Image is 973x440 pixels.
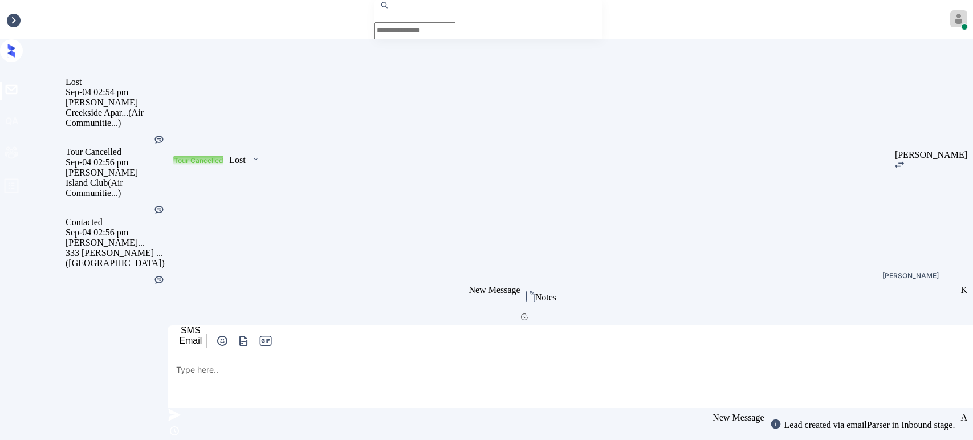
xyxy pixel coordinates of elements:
img: icon-zuma [215,334,229,348]
img: icon-zuma [251,154,260,164]
div: Lost [229,155,245,165]
div: Creekside Apar... (Air Communitie...) [66,108,168,128]
div: [PERSON_NAME]... [66,238,168,248]
img: avatar [950,10,967,27]
div: Tour Cancelled [174,156,223,165]
div: 333 [PERSON_NAME] ... ([GEOGRAPHIC_DATA]) [66,248,168,268]
div: Sep-04 02:56 pm [66,157,168,168]
div: Tour Cancelled [66,147,168,157]
div: Note: [520,325,961,335]
div: Inbox [6,15,27,25]
div: Notes [535,292,556,303]
div: Kelsey was silent [153,134,165,147]
div: [PERSON_NAME] [895,150,967,160]
div: Kelsey was silent [153,274,165,287]
div: Lost [66,77,168,87]
div: Kelsey was silent [153,204,165,217]
div: K [960,285,967,295]
div: SMS [179,325,202,336]
div: [PERSON_NAME] [882,272,939,279]
div: Island Club (Air Communitie...) [66,178,168,198]
img: icon-zuma [520,313,528,321]
div: [PERSON_NAME] [66,168,168,178]
img: icon-zuma [526,291,535,302]
img: icon-zuma [895,161,904,168]
div: Sep-04 02:56 pm [66,227,168,238]
span: profile [3,178,19,198]
img: Kelsey was silent [153,134,165,145]
img: icon-zuma [168,424,181,438]
img: icon-zuma [168,408,181,422]
img: icon-zuma [237,334,251,348]
div: Email [179,336,202,346]
div: Contacted [66,217,168,227]
div: Sep-04 02:54 pm [66,87,168,97]
span: New Message [469,285,520,295]
img: Kelsey was silent [153,274,165,286]
div: [PERSON_NAME] [66,97,168,108]
img: Kelsey was silent [153,204,165,215]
